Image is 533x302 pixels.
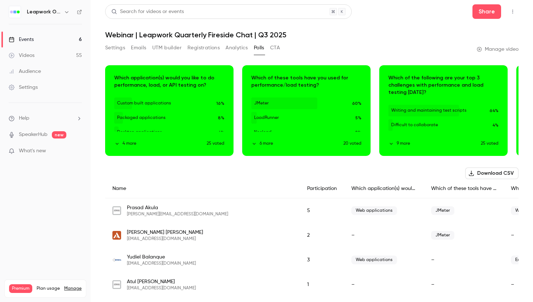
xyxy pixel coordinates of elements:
[127,204,228,211] span: Prasad Akula
[105,30,518,39] h1: Webinar | Leapwork Quarterly Fireside Chat | Q3 2025
[112,206,121,215] img: hitachisolutions.com
[424,248,504,272] div: –
[9,6,21,18] img: Leapwork Online Event
[344,272,424,297] div: –
[131,42,146,54] button: Emails
[19,115,29,122] span: Help
[465,167,518,179] button: Download CSV
[300,223,344,248] div: 2
[112,231,121,240] img: alltech.com
[9,36,34,43] div: Events
[105,179,300,198] div: Name
[300,198,344,223] div: 5
[112,280,121,289] img: hsdyn.com
[127,261,196,266] span: [EMAIL_ADDRESS][DOMAIN_NAME]
[226,42,248,54] button: Analytics
[254,42,264,54] button: Polls
[111,8,184,16] div: Search for videos or events
[424,179,504,198] div: Which of these tools have you used for performance/load testing?
[477,46,518,53] a: Manage video
[9,84,38,91] div: Settings
[187,42,220,54] button: Registrations
[27,8,61,16] h6: Leapwork Online Event
[127,253,196,261] span: Yudiel Balanque
[270,42,280,54] button: CTA
[300,179,344,198] div: Participation
[37,286,60,291] span: Plan usage
[300,272,344,297] div: 1
[251,140,343,147] button: 6 more
[9,115,82,122] li: help-dropdown-opener
[19,147,46,155] span: What's new
[300,248,344,272] div: 3
[472,4,501,19] button: Share
[52,131,66,138] span: new
[9,68,41,75] div: Audience
[9,284,32,293] span: Premium
[127,229,203,236] span: [PERSON_NAME] [PERSON_NAME]
[19,131,47,138] a: SpeakerHub
[64,286,82,291] a: Manage
[114,140,207,147] button: 4 more
[431,231,454,240] span: JMeter
[351,206,397,215] span: Web applications
[73,148,82,154] iframe: Noticeable Trigger
[388,140,481,147] button: 9 more
[152,42,182,54] button: UTM builder
[344,223,424,248] div: –
[127,285,196,291] span: [EMAIL_ADDRESS][DOMAIN_NAME]
[9,52,34,59] div: Videos
[127,278,196,285] span: Atul [PERSON_NAME]
[424,272,504,297] div: –
[344,179,424,198] div: Which application(s) would you like to do performance, load, or API testing on?
[112,256,121,264] img: orbis.at
[127,236,203,242] span: [EMAIL_ADDRESS][DOMAIN_NAME]
[127,211,228,217] span: [PERSON_NAME][EMAIL_ADDRESS][DOMAIN_NAME]
[351,256,397,264] span: Web applications
[431,206,454,215] span: JMeter
[105,42,125,54] button: Settings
